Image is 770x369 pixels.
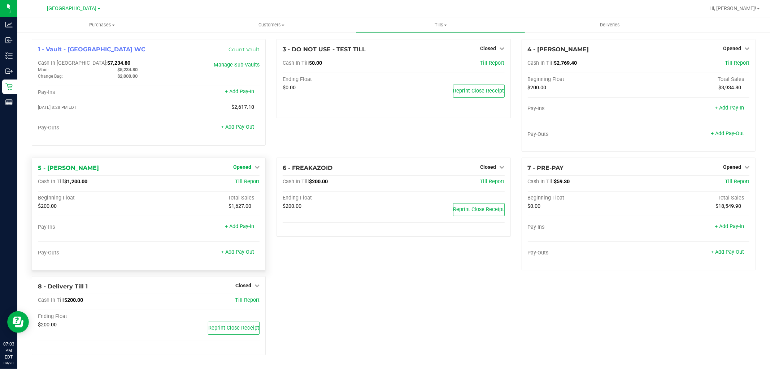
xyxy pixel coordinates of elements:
inline-svg: Reports [5,99,13,106]
span: $0.00 [309,60,322,66]
div: Ending Float [38,313,149,320]
span: Main: [38,67,49,72]
span: Cash In Till [283,60,309,66]
a: Manage Sub-Vaults [214,62,260,68]
div: Beginning Float [38,195,149,201]
span: Reprint Close Receipt [453,206,504,213]
a: Purchases [17,17,187,33]
inline-svg: Inbound [5,37,13,44]
span: Cash In Till [528,179,554,185]
span: $1,627.00 [229,203,251,209]
span: Change Bag: [38,74,63,79]
p: 07:03 PM EDT [3,341,14,360]
span: $18,549.90 [715,203,741,209]
span: $0.00 [283,85,296,91]
span: Hi, [PERSON_NAME]! [709,5,756,11]
span: $200.00 [64,297,83,303]
div: Total Sales [639,195,749,201]
span: 7 - PRE-PAY [528,164,564,171]
span: Closed [480,164,496,170]
div: Pay-Ins [528,224,639,231]
a: Count Vault [229,46,260,53]
span: Cash In Till [528,60,554,66]
div: Pay-Outs [38,250,149,256]
a: + Add Pay-In [715,223,744,229]
a: + Add Pay-In [715,105,744,111]
div: Total Sales [639,76,749,83]
span: Cash In Till [38,179,64,185]
div: Total Sales [149,195,260,201]
div: Beginning Float [528,195,639,201]
div: Pay-Ins [38,89,149,96]
span: Deliveries [590,22,630,28]
span: $2,000.00 [117,73,138,79]
iframe: Resource center [7,311,29,333]
span: Reprint Close Receipt [453,88,504,94]
span: Closed [235,283,251,288]
span: $7,234.80 [107,60,130,66]
div: Pay-Outs [38,125,149,131]
inline-svg: Inventory [5,52,13,59]
span: Cash In Till [283,179,309,185]
span: Reprint Close Receipt [208,325,259,331]
div: Ending Float [283,195,393,201]
a: Till Report [235,297,260,303]
span: 5 - [PERSON_NAME] [38,164,99,171]
a: + Add Pay-In [225,89,254,95]
a: Till Report [235,179,260,185]
a: Deliveries [525,17,695,33]
span: 8 - Delivery Till 1 [38,283,88,290]
span: $200.00 [38,203,57,209]
span: Opened [723,46,741,51]
a: Customers [187,17,356,33]
span: Opened [723,164,741,170]
span: $0.00 [528,203,541,209]
span: Customers [187,22,356,28]
button: Reprint Close Receipt [453,85,505,98]
span: Cash In [GEOGRAPHIC_DATA]: [38,60,107,66]
a: Till Report [480,60,505,66]
a: Till Report [480,179,505,185]
div: Pay-Outs [528,250,639,256]
span: $200.00 [283,203,301,209]
span: Purchases [17,22,187,28]
span: 1 - Vault - [GEOGRAPHIC_DATA] WC [38,46,145,53]
span: $200.00 [38,322,57,328]
span: 4 - [PERSON_NAME] [528,46,589,53]
span: [DATE] 8:28 PM EDT [38,105,77,110]
span: $5,234.80 [117,67,138,72]
span: 3 - DO NOT USE - TEST TILL [283,46,366,53]
span: $200.00 [309,179,328,185]
a: Till Report [725,60,749,66]
span: 6 - FREAKAZOID [283,164,332,171]
a: + Add Pay-Out [221,124,254,130]
div: Pay-Ins [38,224,149,231]
a: + Add Pay-Out [711,249,744,255]
div: Pay-Outs [528,131,639,138]
inline-svg: Analytics [5,21,13,28]
a: + Add Pay-Out [221,249,254,255]
span: Closed [480,46,496,51]
div: Ending Float [283,76,393,83]
inline-svg: Retail [5,83,13,90]
a: + Add Pay-Out [711,130,744,137]
p: 09/20 [3,360,14,366]
span: $2,769.40 [554,60,577,66]
span: $2,617.10 [231,104,254,110]
span: $200.00 [528,85,547,91]
span: $59.30 [554,179,570,185]
button: Reprint Close Receipt [453,203,505,216]
a: + Add Pay-In [225,223,254,229]
span: Tills [356,22,525,28]
div: Beginning Float [528,76,639,83]
a: Till Report [725,179,749,185]
a: Tills [356,17,525,33]
span: Opened [233,164,251,170]
span: $1,200.00 [64,179,87,185]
